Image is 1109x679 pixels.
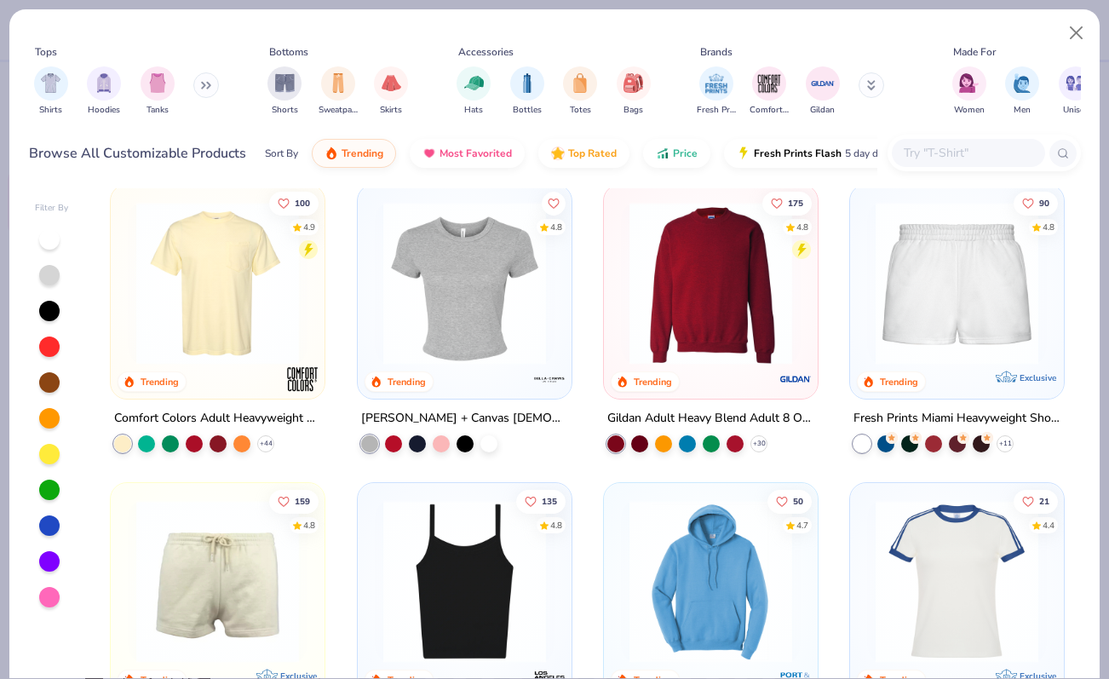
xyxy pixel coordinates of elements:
[1043,519,1054,532] div: 4.4
[458,44,514,60] div: Accessories
[697,66,736,117] div: filter for Fresh Prints
[95,73,113,93] img: Hoodies Image
[737,147,750,160] img: flash.gif
[1014,489,1058,513] button: Like
[374,66,408,117] button: filter button
[141,66,175,117] div: filter for Tanks
[551,147,565,160] img: TopRated.gif
[34,66,68,117] div: filter for Shirts
[700,44,733,60] div: Brands
[457,66,491,117] div: filter for Hats
[286,362,320,396] img: Comfort Colors logo
[375,500,554,663] img: cbf11e79-2adf-4c6b-b19e-3da42613dd1b
[623,104,643,117] span: Bags
[554,500,734,663] img: df0d61e8-2aa9-4583-81f3-fc8252e5a59e
[750,66,789,117] div: filter for Comfort Colors
[796,221,808,233] div: 4.8
[464,73,484,93] img: Hats Image
[87,66,121,117] button: filter button
[35,44,57,60] div: Tops
[267,66,302,117] div: filter for Shorts
[295,199,310,207] span: 100
[806,66,840,117] div: filter for Gildan
[34,66,68,117] button: filter button
[319,104,358,117] span: Sweatpants
[41,73,60,93] img: Shirts Image
[510,66,544,117] div: filter for Bottles
[1060,17,1093,49] button: Close
[1014,104,1031,117] span: Men
[952,66,986,117] div: filter for Women
[148,73,167,93] img: Tanks Image
[953,44,996,60] div: Made For
[325,147,338,160] img: trending.gif
[756,71,782,96] img: Comfort Colors Image
[342,147,383,160] span: Trending
[114,408,321,429] div: Comfort Colors Adult Heavyweight RS Pocket T-Shirt
[29,143,246,164] div: Browse All Customizable Products
[571,73,589,93] img: Totes Image
[902,143,1033,163] input: Try "T-Shirt"
[724,139,921,168] button: Fresh Prints Flash5 day delivery
[999,439,1012,449] span: + 11
[275,73,295,93] img: Shorts Image
[319,66,358,117] button: filter button
[952,66,986,117] button: filter button
[541,497,556,505] span: 135
[954,104,985,117] span: Women
[643,139,710,168] button: Price
[515,489,565,513] button: Like
[303,221,315,233] div: 4.9
[267,66,302,117] button: filter button
[361,408,568,429] div: [PERSON_NAME] + Canvas [DEMOGRAPHIC_DATA]' Micro Ribbed Baby Tee
[87,66,121,117] div: filter for Hoodies
[329,73,348,93] img: Sweatpants Image
[440,147,512,160] span: Most Favorited
[141,66,175,117] button: filter button
[319,66,358,117] div: filter for Sweatpants
[1013,73,1031,93] img: Men Image
[697,66,736,117] button: filter button
[568,147,617,160] span: Top Rated
[457,66,491,117] button: filter button
[1005,66,1039,117] button: filter button
[617,66,651,117] button: filter button
[621,202,801,365] img: c7b025ed-4e20-46ac-9c52-55bc1f9f47df
[570,104,591,117] span: Totes
[1059,66,1093,117] button: filter button
[265,146,298,161] div: Sort By
[1059,66,1093,117] div: filter for Unisex
[128,500,307,663] img: 57e454c6-5c1c-4246-bc67-38b41f84003c
[752,439,765,449] span: + 30
[754,147,842,160] span: Fresh Prints Flash
[303,519,315,532] div: 4.8
[853,408,1060,429] div: Fresh Prints Miami Heavyweight Shorts
[801,202,980,365] img: 4c43767e-b43d-41ae-ac30-96e6ebada8dd
[312,139,396,168] button: Trending
[779,362,813,396] img: Gildan logo
[1066,73,1085,93] img: Unisex Image
[788,199,803,207] span: 175
[563,66,597,117] div: filter for Totes
[617,66,651,117] div: filter for Bags
[762,191,812,215] button: Like
[382,73,401,93] img: Skirts Image
[269,44,308,60] div: Bottoms
[704,71,729,96] img: Fresh Prints Image
[549,519,561,532] div: 4.8
[867,500,1047,663] img: e5540c4d-e74a-4e58-9a52-192fe86bec9f
[39,104,62,117] span: Shirts
[750,104,789,117] span: Comfort Colors
[806,66,840,117] button: filter button
[1014,191,1058,215] button: Like
[959,73,979,93] img: Women Image
[796,519,808,532] div: 4.7
[549,221,561,233] div: 4.8
[810,104,835,117] span: Gildan
[1005,66,1039,117] div: filter for Men
[793,497,803,505] span: 50
[621,500,801,663] img: 1593a31c-dba5-4ff5-97bf-ef7c6ca295f9
[464,104,483,117] span: Hats
[810,71,836,96] img: Gildan Image
[128,202,307,365] img: 284e3bdb-833f-4f21-a3b0-720291adcbd9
